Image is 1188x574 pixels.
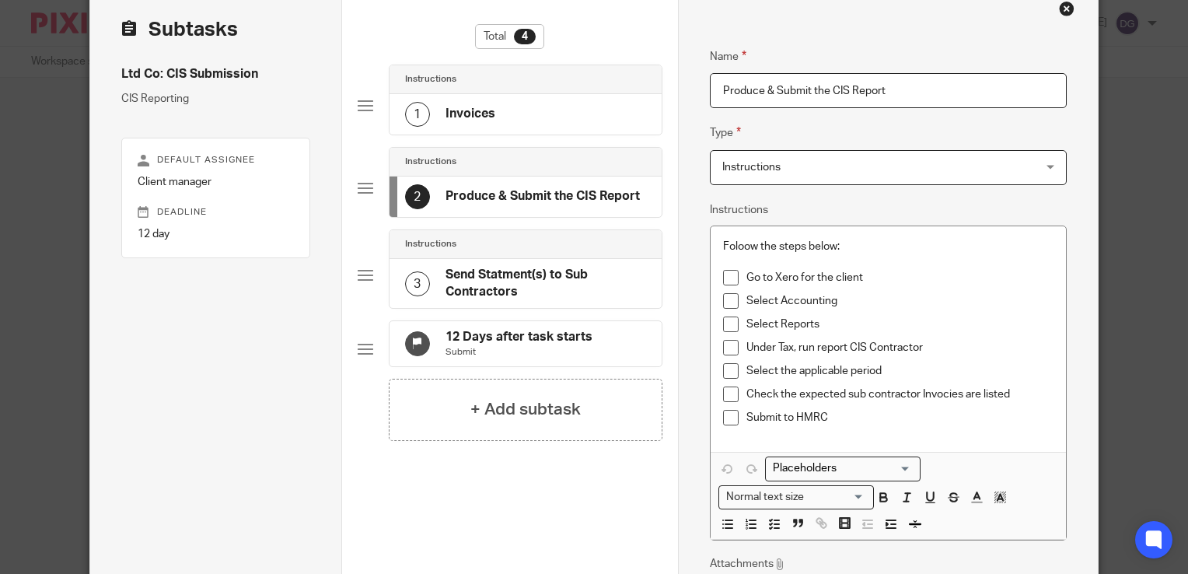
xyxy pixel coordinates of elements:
p: Submit to HMRC [746,410,1053,425]
label: Instructions [710,202,768,218]
div: Placeholders [765,457,921,481]
h4: Send Statment(s) to Sub Contractors [445,267,646,300]
div: 1 [405,102,430,127]
input: Search for option [809,489,865,506]
h4: Instructions [405,73,456,86]
div: Close this dialog window [1059,1,1074,16]
p: Deadline [138,206,294,219]
h2: Subtasks [121,16,238,43]
p: Foloow the steps below: [723,239,1053,254]
h4: Instructions [405,238,456,250]
h4: 12 Days after task starts [445,329,592,345]
h4: Invoices [445,106,495,122]
p: Go to Xero for the client [746,270,1053,285]
p: Select Accounting [746,293,1053,309]
h4: Instructions [405,156,456,168]
h4: Produce & Submit the CIS Report [445,188,640,205]
span: Normal text size [722,489,807,506]
label: Type [710,124,741,142]
p: Select the applicable period [746,363,1053,379]
input: Search for option [767,460,911,477]
p: Attachments [710,556,785,572]
h4: + Add subtask [470,397,581,422]
div: 3 [405,271,430,296]
div: Text styles [718,485,874,509]
div: 2 [405,184,430,209]
div: Total [475,24,544,49]
p: Submit [445,346,592,359]
p: Check the expected sub contractor Invocies are listed [746,387,1053,402]
p: Select Reports [746,317,1053,332]
h4: Ltd Co: CIS Submission [121,66,310,82]
p: CIS Reporting [121,91,310,107]
span: Instructions [722,162,781,173]
p: 12 day [138,226,294,242]
p: Under Tax, run report CIS Contractor [746,340,1053,355]
div: Search for option [765,457,921,481]
p: Default assignee [138,154,294,166]
label: Name [710,47,746,65]
div: 4 [514,29,536,44]
p: Client manager [138,174,294,190]
div: Search for option [718,485,874,509]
